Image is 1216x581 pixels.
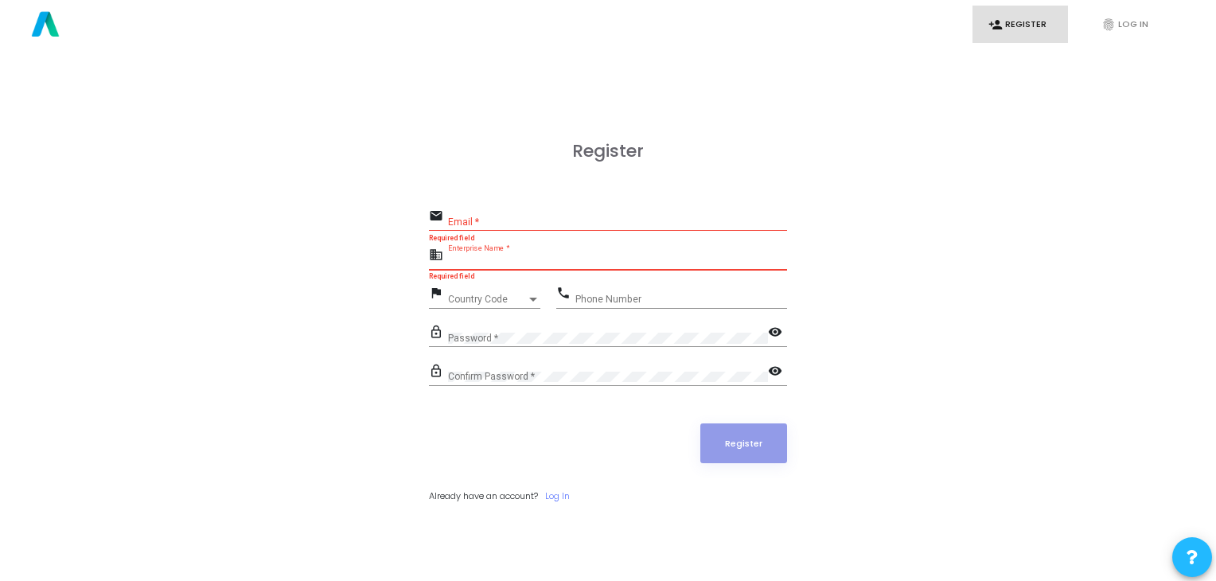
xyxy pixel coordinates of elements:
mat-icon: flag [429,285,448,304]
mat-icon: visibility [768,363,787,382]
a: fingerprintLog In [1085,6,1181,43]
mat-icon: business [429,247,448,266]
a: person_addRegister [972,6,1068,43]
img: logo [26,5,64,45]
mat-icon: visibility [768,324,787,343]
mat-icon: phone [556,285,575,304]
i: person_add [988,18,1003,32]
span: Already have an account? [429,489,538,502]
input: Phone Number [575,294,787,305]
a: Log In [545,489,570,503]
input: Email [448,216,787,228]
mat-icon: lock_outline [429,324,448,343]
h3: Register [429,141,787,162]
strong: Required field [429,234,474,242]
mat-icon: email [429,208,448,227]
strong: Required field [429,272,474,280]
input: Enterprise Name [448,255,787,267]
i: fingerprint [1101,18,1116,32]
span: Country Code [448,294,526,304]
button: Register [700,423,788,463]
mat-icon: lock_outline [429,363,448,382]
